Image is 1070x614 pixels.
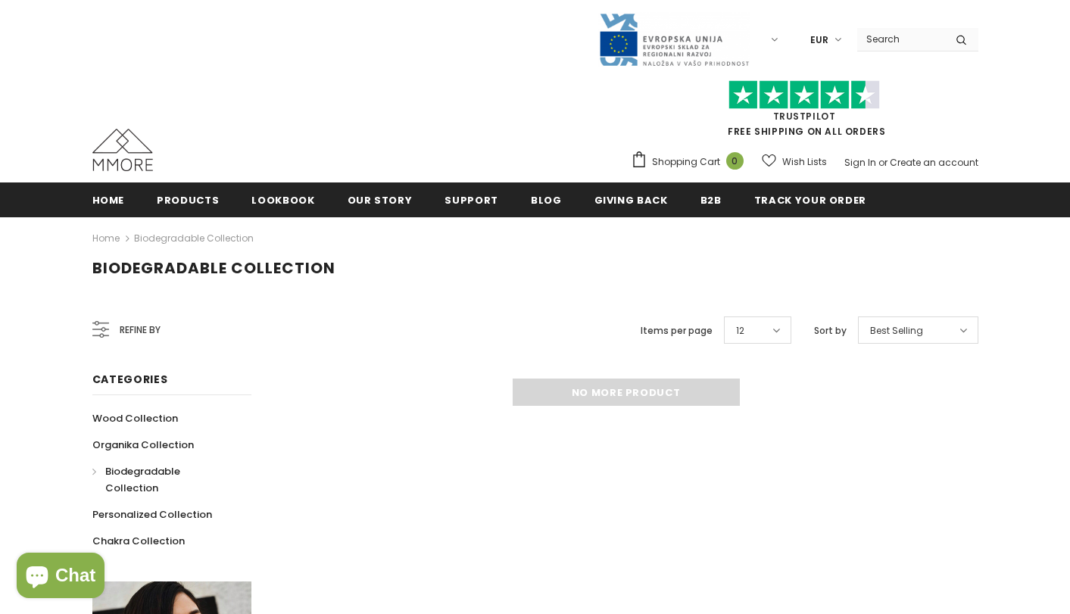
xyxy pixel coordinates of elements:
[878,156,888,169] span: or
[762,148,827,175] a: Wish Lists
[810,33,828,48] span: EUR
[754,182,866,217] a: Track your order
[844,156,876,169] a: Sign In
[531,182,562,217] a: Blog
[728,80,880,110] img: Trust Pilot Stars
[92,438,194,452] span: Organika Collection
[92,257,335,279] span: Biodegradable Collection
[348,182,413,217] a: Our Story
[652,154,720,170] span: Shopping Cart
[157,193,219,207] span: Products
[445,182,498,217] a: support
[754,193,866,207] span: Track your order
[120,322,161,338] span: Refine by
[598,33,750,45] a: Javni Razpis
[92,534,185,548] span: Chakra Collection
[92,432,194,458] a: Organika Collection
[531,193,562,207] span: Blog
[251,193,314,207] span: Lookbook
[251,182,314,217] a: Lookbook
[92,193,125,207] span: Home
[773,110,836,123] a: Trustpilot
[641,323,713,338] label: Items per page
[631,151,751,173] a: Shopping Cart 0
[92,507,212,522] span: Personalized Collection
[857,28,944,50] input: Search Site
[445,193,498,207] span: support
[92,372,168,387] span: Categories
[594,182,668,217] a: Giving back
[814,323,847,338] label: Sort by
[92,501,212,528] a: Personalized Collection
[92,229,120,248] a: Home
[890,156,978,169] a: Create an account
[700,182,722,217] a: B2B
[12,553,109,602] inbox-online-store-chat: Shopify online store chat
[92,458,235,501] a: Biodegradable Collection
[782,154,827,170] span: Wish Lists
[736,323,744,338] span: 12
[157,182,219,217] a: Products
[348,193,413,207] span: Our Story
[134,232,254,245] a: Biodegradable Collection
[92,129,153,171] img: MMORE Cases
[92,405,178,432] a: Wood Collection
[726,152,744,170] span: 0
[92,182,125,217] a: Home
[598,12,750,67] img: Javni Razpis
[700,193,722,207] span: B2B
[92,528,185,554] a: Chakra Collection
[870,323,923,338] span: Best Selling
[594,193,668,207] span: Giving back
[92,411,178,425] span: Wood Collection
[105,464,180,495] span: Biodegradable Collection
[631,87,978,138] span: FREE SHIPPING ON ALL ORDERS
